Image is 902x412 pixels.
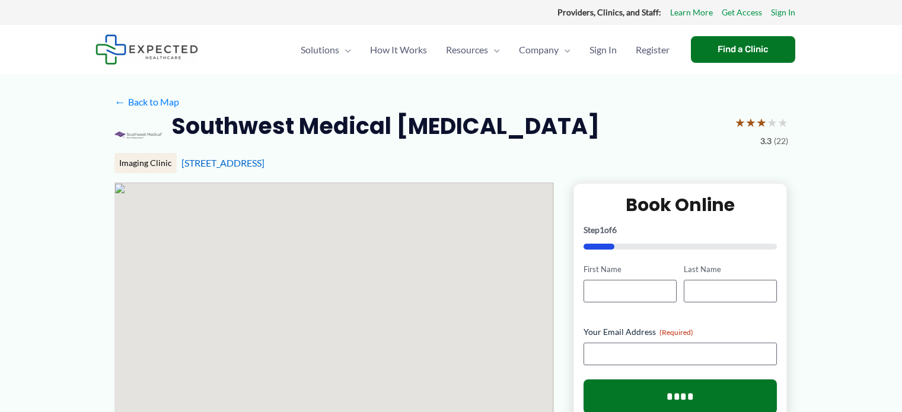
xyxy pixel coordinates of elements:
span: Solutions [301,29,339,71]
span: ★ [756,111,767,133]
p: Step of [584,226,777,234]
span: 3.3 [760,133,772,149]
a: How It Works [361,29,436,71]
a: ResourcesMenu Toggle [436,29,509,71]
span: ★ [745,111,756,133]
a: SolutionsMenu Toggle [291,29,361,71]
div: Imaging Clinic [114,153,177,173]
span: Sign In [589,29,617,71]
span: ★ [735,111,745,133]
label: Last Name [684,264,777,275]
a: Register [626,29,679,71]
span: (Required) [659,328,693,337]
span: ★ [767,111,777,133]
label: Your Email Address [584,326,777,338]
span: 1 [600,225,604,235]
img: Expected Healthcare Logo - side, dark font, small [95,34,198,65]
h2: Southwest Medical [MEDICAL_DATA] [171,111,600,140]
a: Learn More [670,5,713,20]
span: How It Works [370,29,427,71]
nav: Primary Site Navigation [291,29,679,71]
span: Resources [446,29,488,71]
a: Sign In [580,29,626,71]
span: Menu Toggle [339,29,351,71]
span: ★ [777,111,788,133]
span: (22) [774,133,788,149]
a: Get Access [722,5,762,20]
span: ← [114,96,126,107]
span: Menu Toggle [488,29,500,71]
a: Find a Clinic [691,36,795,63]
a: ←Back to Map [114,93,179,111]
span: Register [636,29,670,71]
strong: Providers, Clinics, and Staff: [557,7,661,17]
h2: Book Online [584,193,777,216]
a: CompanyMenu Toggle [509,29,580,71]
a: Sign In [771,5,795,20]
span: Menu Toggle [559,29,570,71]
a: [STREET_ADDRESS] [181,157,264,168]
span: 6 [612,225,617,235]
label: First Name [584,264,677,275]
span: Company [519,29,559,71]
